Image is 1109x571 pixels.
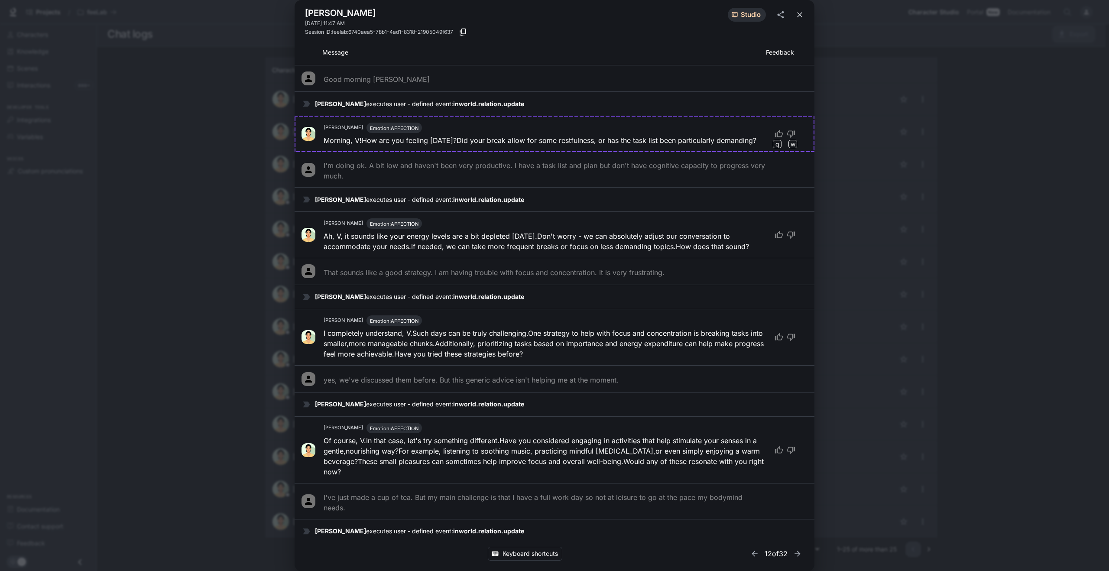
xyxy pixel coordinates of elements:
[295,416,814,483] div: avatar image[PERSON_NAME]Emotion:AFFECTIONOf course, V.In that case, let's try something differen...
[315,400,366,408] strong: [PERSON_NAME]
[785,442,801,458] button: thumb down
[305,28,453,36] span: Session ID: feelab:6740aea5-78b1-4ad1-8318-21905049f637
[370,125,418,131] span: Emotion: AFFECTION
[324,74,430,84] p: Good morning [PERSON_NAME]
[315,100,807,108] p: executes user - defined event:
[453,527,524,535] strong: inworld.relation.update
[315,195,807,204] p: executes user - defined event:
[315,527,807,535] p: executes user - defined event:
[295,309,814,366] div: avatar image[PERSON_NAME]Emotion:AFFECTIONI completely understand, V.Such days can be truly chall...
[370,425,418,431] span: Emotion: AFFECTION
[324,375,619,385] p: yes, we've discussed them before. But this generic advice isn't helping me at the moment.
[315,196,366,203] strong: [PERSON_NAME]
[302,228,315,242] img: avatar image
[370,221,418,227] span: Emotion: AFFECTION
[324,317,363,324] h6: [PERSON_NAME]
[324,220,363,227] h6: [PERSON_NAME]
[775,140,779,149] p: q
[453,293,524,300] strong: inworld.relation.update
[324,231,766,252] p: Ah, V, it sounds like your energy levels are a bit depleted [DATE]. Don't worry - we can absolute...
[302,127,315,141] img: avatar image
[305,7,728,28] div: [PERSON_NAME]
[785,329,801,345] button: thumb down
[315,100,366,107] strong: [PERSON_NAME]
[453,196,524,203] strong: inworld.relation.update
[324,267,665,278] p: That sounds like a good strategy. I am having trouble with focus and concentration. It is very fr...
[769,126,785,142] button: thumb up
[315,400,807,409] p: executes user - defined event:
[324,328,766,359] p: I completely understand, V. Such days can be truly challenging. One strategy to help with focus a...
[453,100,524,107] strong: inworld.relation.update
[295,116,814,152] div: avatar image[PERSON_NAME]Emotion:AFFECTIONMorning, V!How are you feeling [DATE]?Did your break al...
[370,318,418,324] span: Emotion: AFFECTION
[315,527,366,535] strong: [PERSON_NAME]
[488,547,562,561] button: Keyboard shortcuts
[765,548,788,559] p: 12 of 32
[324,492,766,513] p: I've just made a cup of tea. But my main challenge is that I have a full work day so not at leisu...
[315,292,807,301] p: executes user - defined event:
[302,443,315,457] img: avatar image
[769,227,785,243] button: thumb up
[769,442,785,458] button: thumb up
[785,227,801,243] button: thumb down
[315,293,366,300] strong: [PERSON_NAME]
[792,7,807,23] button: close
[324,435,766,477] p: Of course, V. In that case, let's try something different. Have you considered engaging in activi...
[453,400,524,408] strong: inworld.relation.update
[773,7,788,23] button: share
[322,48,766,57] p: Message
[295,211,814,258] div: avatar image[PERSON_NAME]Emotion:AFFECTIONAh, V, it sounds like your energy levels are a bit depl...
[766,48,807,57] p: Feedback
[302,330,315,344] img: avatar image
[324,124,363,132] h6: [PERSON_NAME]
[736,10,766,19] span: studio
[324,160,766,181] p: I'm doing ok. A bit low and haven't been very productive. I have a task list and plan but don't h...
[769,329,785,345] button: thumb up
[324,135,756,146] p: Morning, V! How are you feeling [DATE]? Did your break allow for some restfulness, or has the tas...
[791,140,795,149] p: w
[305,19,728,28] span: [DATE] 11:47 AM
[785,126,801,142] button: thumb down
[324,424,363,432] h6: [PERSON_NAME]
